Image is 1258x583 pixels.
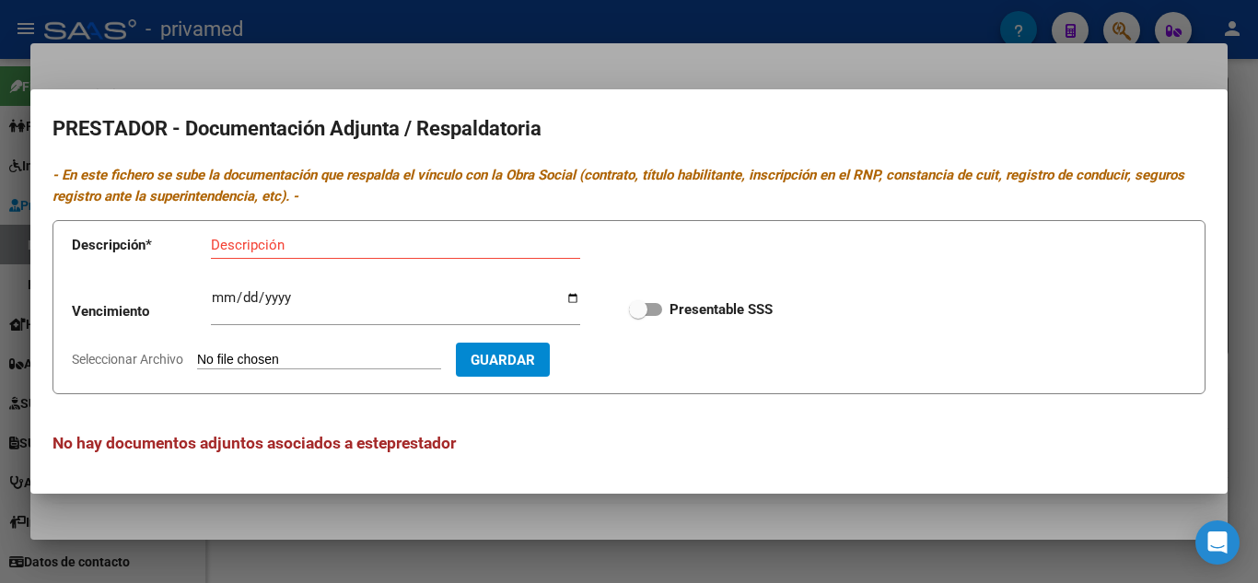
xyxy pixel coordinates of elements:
i: - En este fichero se sube la documentación que respalda el vínculo con la Obra Social (contrato, ... [52,167,1184,204]
div: Open Intercom Messenger [1195,520,1240,565]
span: prestador [387,434,456,452]
p: Vencimiento [72,301,211,322]
strong: Presentable SSS [670,301,773,318]
h3: No hay documentos adjuntos asociados a este [52,431,1206,455]
span: Seleccionar Archivo [72,352,183,367]
span: Guardar [471,352,535,368]
p: Descripción [72,235,211,256]
h2: PRESTADOR - Documentación Adjunta / Respaldatoria [52,111,1206,146]
button: Guardar [456,343,550,377]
